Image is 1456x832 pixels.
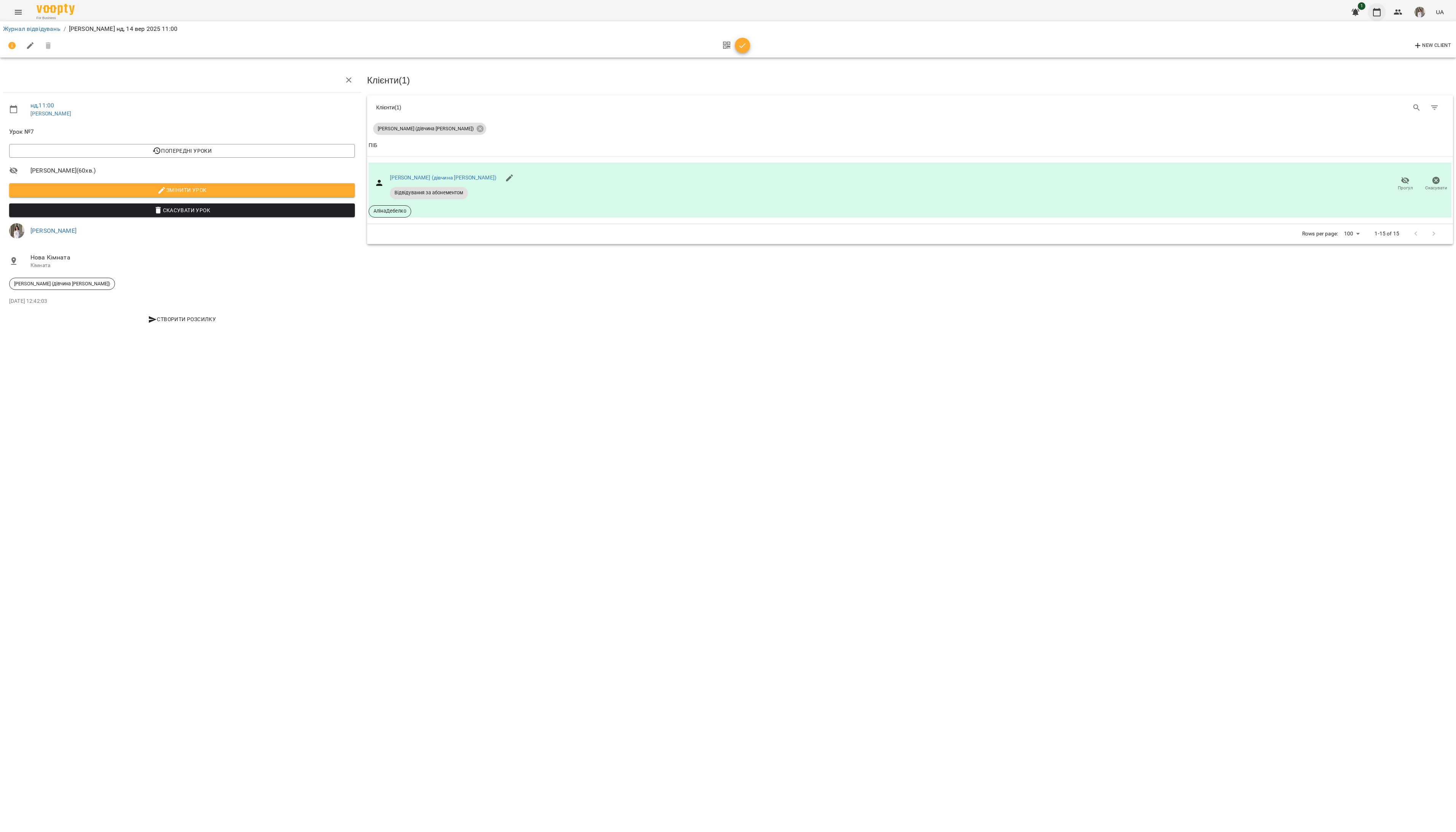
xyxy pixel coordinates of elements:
[12,315,352,324] span: Створити розсилку
[1421,173,1451,195] button: Скасувати
[9,278,115,290] div: [PERSON_NAME] (дівчина [PERSON_NAME])
[1358,2,1365,10] span: 1
[15,186,349,195] span: Змінити урок
[373,125,478,132] span: [PERSON_NAME] (дівчина [PERSON_NAME])
[15,146,349,155] span: Попередні уроки
[15,206,349,215] span: Скасувати Урок
[369,141,1451,150] span: ПІБ
[1426,99,1444,117] button: Фільтр
[1341,228,1362,239] div: 100
[1302,230,1338,238] p: Rows per page:
[30,102,54,109] a: нд , 11:00
[1375,230,1399,238] p: 1-15 of 15
[1390,173,1421,195] button: Прогул
[369,141,377,150] div: ПІБ
[30,110,71,117] a: [PERSON_NAME]
[1411,40,1453,52] button: New Client
[1413,41,1451,50] span: New Client
[1408,99,1426,117] button: Search
[30,227,77,234] a: [PERSON_NAME]
[10,280,115,287] span: [PERSON_NAME] (дівчина [PERSON_NAME])
[3,25,61,32] a: Журнал відвідувань
[1414,7,1425,18] img: 364895220a4789552a8225db6642e1db.jpeg
[64,24,66,34] li: /
[69,24,177,34] p: [PERSON_NAME] нд, 14 вер 2025 11:00
[9,127,355,136] span: Урок №7
[9,298,355,305] p: [DATE] 12:42:03
[9,183,355,197] button: Змінити урок
[9,223,24,238] img: 364895220a4789552a8225db6642e1db.jpeg
[369,141,377,150] div: Sort
[9,3,27,21] button: Menu
[30,253,355,262] span: Нова Кімната
[1398,185,1413,191] span: Прогул
[367,75,1453,85] h3: Клієнти ( 1 )
[9,144,355,158] button: Попередні уроки
[37,16,75,21] span: For Business
[390,174,497,181] a: [PERSON_NAME] (дівчина [PERSON_NAME])
[9,203,355,217] button: Скасувати Урок
[367,95,1453,120] div: Table Toolbar
[1425,185,1447,191] span: Скасувати
[37,4,75,15] img: Voopty Logo
[369,208,411,214] span: АлінаДебелко
[390,189,468,196] span: Відвідування за абонементом
[3,24,1453,34] nav: breadcrumb
[30,262,355,269] p: Кімната
[376,104,904,111] div: Клієнти ( 1 )
[1436,8,1444,16] span: UA
[30,166,355,175] span: [PERSON_NAME] ( 60 хв. )
[9,312,355,326] button: Створити розсилку
[1433,5,1447,19] button: UA
[373,123,486,135] div: [PERSON_NAME] (дівчина [PERSON_NAME])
